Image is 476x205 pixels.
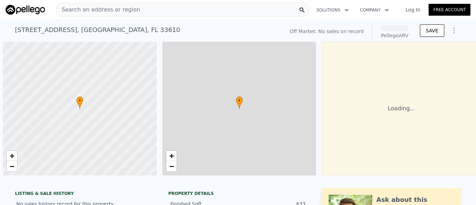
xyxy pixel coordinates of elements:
div: LISTING & SALE HISTORY [15,191,154,198]
span: Search an address or region [56,6,140,14]
button: Company [354,4,394,16]
a: Zoom out [7,161,17,172]
span: + [169,151,174,160]
a: Log In [397,6,429,13]
span: • [76,97,83,104]
div: • [236,96,243,109]
span: • [236,97,243,104]
span: + [10,151,14,160]
button: Show Options [447,24,461,38]
button: SAVE [420,24,444,37]
img: Pellego [6,5,45,15]
div: Pellego ARV [381,32,409,39]
div: Off Market. No sales on record [290,28,363,35]
button: Solutions [311,4,354,16]
a: Zoom in [7,151,17,161]
span: − [169,162,174,171]
div: • [76,96,83,109]
a: Zoom out [166,161,177,172]
div: Property details [168,191,308,196]
div: [STREET_ADDRESS] , [GEOGRAPHIC_DATA] , FL 33610 [15,25,180,35]
a: Zoom in [166,151,177,161]
a: Free Account [429,4,470,16]
span: − [10,162,14,171]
